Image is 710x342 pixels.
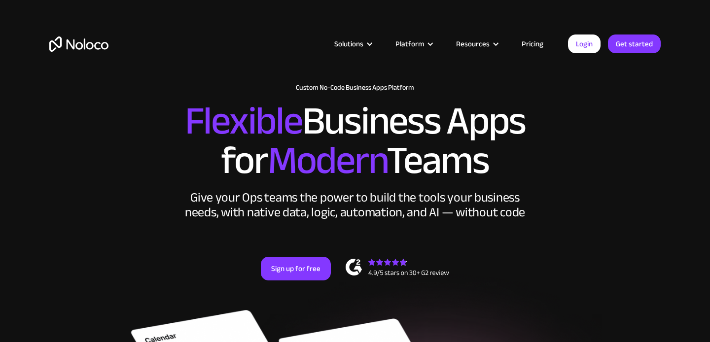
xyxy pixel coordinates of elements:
[444,37,509,50] div: Resources
[608,34,661,53] a: Get started
[395,37,424,50] div: Platform
[334,37,363,50] div: Solutions
[568,34,601,53] a: Login
[49,36,108,52] a: home
[49,102,661,180] h2: Business Apps for Teams
[456,37,490,50] div: Resources
[383,37,444,50] div: Platform
[261,257,331,280] a: Sign up for free
[322,37,383,50] div: Solutions
[268,124,387,197] span: Modern
[182,190,528,220] div: Give your Ops teams the power to build the tools your business needs, with native data, logic, au...
[509,37,556,50] a: Pricing
[185,84,302,158] span: Flexible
